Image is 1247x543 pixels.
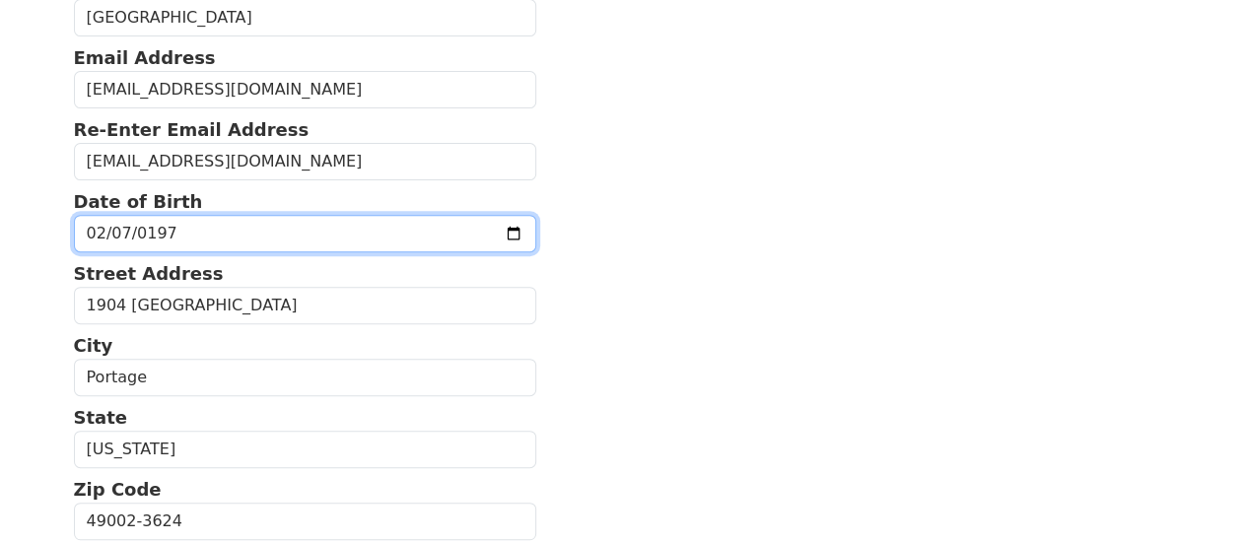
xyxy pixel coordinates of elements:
[74,335,113,356] strong: City
[74,191,203,212] strong: Date of Birth
[74,503,537,540] input: Zip Code
[74,143,537,180] input: Re-Enter Email Address
[74,407,128,428] strong: State
[74,359,537,396] input: City
[74,479,162,500] strong: Zip Code
[74,47,216,68] strong: Email Address
[74,263,224,284] strong: Street Address
[74,71,537,108] input: Email Address
[74,287,537,324] input: Street Address
[74,119,310,140] strong: Re-Enter Email Address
